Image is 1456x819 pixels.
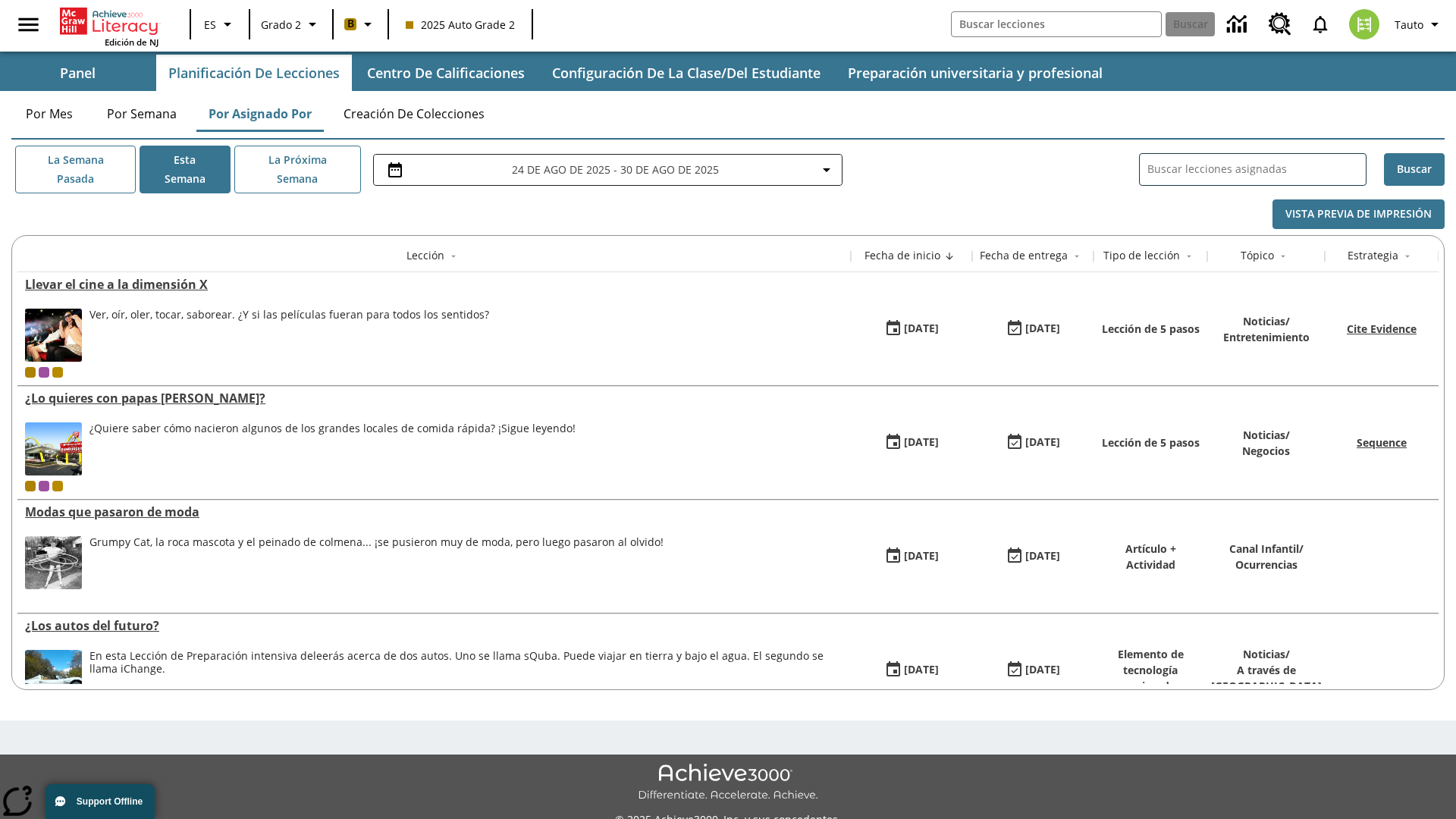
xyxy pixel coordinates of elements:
button: Sort [1180,247,1198,265]
span: B [347,14,354,33]
img: Un automóvil de alta tecnología flotando en el agua. [25,650,82,703]
p: Lección de 5 pasos [1102,321,1200,337]
button: Buscar [1384,153,1445,186]
img: foto en blanco y negro de una chica haciendo girar unos hula-hulas en la década de 1950 [25,536,82,589]
div: Llevar el cine a la dimensión X [25,276,843,293]
img: Achieve3000 Differentiate Accelerate Achieve [638,764,818,802]
button: 07/26/25: Primer día en que estuvo disponible la lección [879,428,944,457]
a: Portada [60,6,158,36]
a: Centro de información [1218,4,1260,45]
img: avatar image [1349,9,1379,39]
span: 2025 Auto Grade 2 [406,17,515,33]
div: ¿Los autos del futuro? [25,617,843,634]
div: Clase actual [25,481,36,491]
button: 08/18/25: Primer día en que estuvo disponible la lección [879,315,944,344]
button: 07/03/26: Último día en que podrá accederse la lección [1000,428,1065,457]
button: 08/01/26: Último día en que podrá accederse la lección [1000,656,1065,685]
div: OL 2025 Auto Grade 3 [39,481,49,491]
p: Negocios [1242,443,1290,459]
button: Planificación de lecciones [156,55,352,91]
p: Elemento de tecnología mejorada [1101,646,1200,694]
button: Por asignado por [196,96,324,132]
div: Estrategia [1348,248,1398,263]
button: Grado: Grado 2, Elige un grado [255,11,328,38]
button: Preparación universitaria y profesional [836,55,1115,91]
input: Buscar lecciones asignadas [1147,158,1366,180]
div: Tipo de lección [1103,248,1180,263]
p: Artículo + Actividad [1101,541,1200,573]
div: [DATE] [1025,433,1060,452]
div: Grumpy Cat, la roca mascota y el peinado de colmena... ¡se pusieron muy de moda, pero luego pasar... [89,536,664,549]
button: Support Offline [45,784,155,819]
p: Entretenimiento [1223,329,1310,345]
span: Support Offline [77,796,143,807]
button: Sort [1398,247,1417,265]
a: Notificaciones [1301,5,1340,44]
div: [DATE] [1025,661,1060,679]
div: Grumpy Cat, la roca mascota y el peinado de colmena... ¡se pusieron muy de moda, pero luego pasar... [89,536,664,589]
div: OL 2025 Auto Grade 3 [39,367,49,378]
svg: Collapse Date Range Filter [817,161,836,179]
div: En esta Lección de Preparación intensiva de [89,650,843,676]
a: ¿Los autos del futuro? , Lecciones [25,617,843,634]
p: Noticias / [1211,646,1322,662]
button: Seleccione el intervalo de fechas opción del menú [380,161,836,179]
button: 06/30/26: Último día en que podrá accederse la lección [1000,542,1065,571]
div: ¿Quiere saber cómo nacieron algunos de los grandes locales de comida rápida? ¡Sigue leyendo! [89,422,576,435]
img: Uno de los primeros locales de McDonald's, con el icónico letrero rojo y los arcos amarillos. [25,422,82,475]
div: Tópico [1241,248,1274,263]
a: Llevar el cine a la dimensión X, Lecciones [25,276,843,293]
p: Noticias / [1223,313,1310,329]
div: Portada [60,5,158,48]
a: Centro de recursos, Se abrirá en una pestaña nueva. [1260,4,1301,45]
button: La semana pasada [15,146,136,193]
button: La próxima semana [234,146,361,193]
button: Escoja un nuevo avatar [1340,5,1389,44]
div: [DATE] [904,319,939,338]
button: Configuración de la clase/del estudiante [540,55,833,91]
div: Clase actual [25,367,36,378]
span: ES [204,17,216,33]
div: [DATE] [1025,547,1060,566]
div: Fecha de inicio [864,248,940,263]
button: Por mes [11,96,87,132]
div: New 2025 class [52,367,63,378]
button: Centro de calificaciones [355,55,537,91]
a: ¿Lo quieres con papas fritas?, Lecciones [25,390,843,406]
button: Sort [1068,247,1086,265]
span: Tauto [1395,17,1423,33]
div: Modas que pasaron de moda [25,504,843,520]
span: En esta Lección de Preparación intensiva de leerás acerca de dos autos. Uno se llama sQuba. Puede... [89,650,843,703]
button: Sort [1274,247,1292,265]
p: A través de [GEOGRAPHIC_DATA] [1211,662,1322,694]
p: Canal Infantil / [1229,541,1304,557]
button: Vista previa de impresión [1272,199,1445,229]
button: Panel [2,55,153,91]
p: Lección de 5 pasos [1102,435,1200,450]
a: Sequence [1357,435,1407,450]
button: Abrir el menú lateral [6,2,51,47]
div: [DATE] [904,547,939,566]
span: Edición de NJ [105,36,158,48]
div: New 2025 class [52,481,63,491]
div: [DATE] [1025,319,1060,338]
div: Ver, oír, oler, tocar, saborear. ¿Y si las películas fueran para todos los sentidos? [89,309,489,322]
button: Por semana [95,96,189,132]
button: 08/24/25: Último día en que podrá accederse la lección [1000,315,1065,344]
button: Esta semana [140,146,231,193]
span: Ver, oír, oler, tocar, saborear. ¿Y si las películas fueran para todos los sentidos? [89,309,489,362]
div: [DATE] [904,661,939,679]
p: Ocurrencias [1229,557,1304,573]
div: [DATE] [904,433,939,452]
button: Perfil/Configuración [1389,11,1450,38]
div: ¿Quiere saber cómo nacieron algunos de los grandes locales de comida rápida? ¡Sigue leyendo! [89,422,576,475]
button: Boost El color de la clase es anaranjado claro. Cambiar el color de la clase. [338,11,383,38]
div: Lección [406,248,444,263]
